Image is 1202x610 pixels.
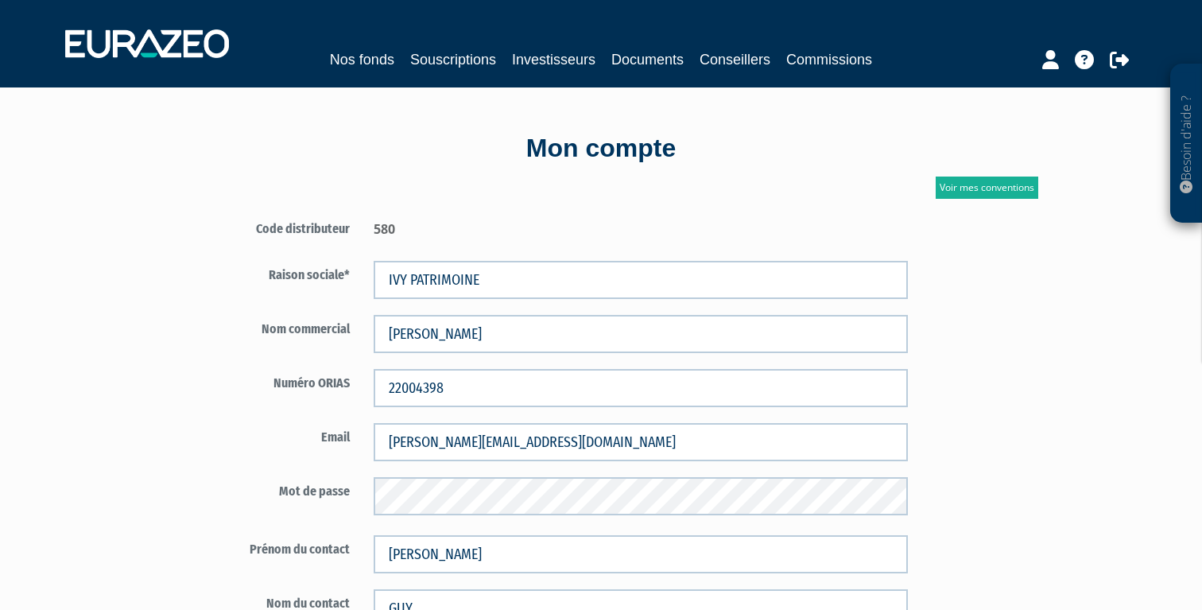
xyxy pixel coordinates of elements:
[176,535,362,559] label: Prénom du contact
[512,49,595,71] a: Investisseurs
[148,130,1054,167] div: Mon compte
[176,369,362,393] label: Numéro ORIAS
[786,49,872,71] a: Commissions
[176,315,362,339] label: Nom commercial
[1177,72,1196,216] p: Besoin d'aide ?
[176,477,362,501] label: Mot de passe
[700,49,770,71] a: Conseillers
[176,423,362,447] label: Email
[362,215,920,239] div: 580
[176,261,362,285] label: Raison sociale*
[330,49,394,71] a: Nos fonds
[611,49,684,71] a: Documents
[410,49,496,71] a: Souscriptions
[936,177,1038,199] a: Voir mes conventions
[65,29,229,58] img: 1732889491-logotype_eurazeo_blanc_rvb.png
[176,215,362,239] label: Code distributeur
